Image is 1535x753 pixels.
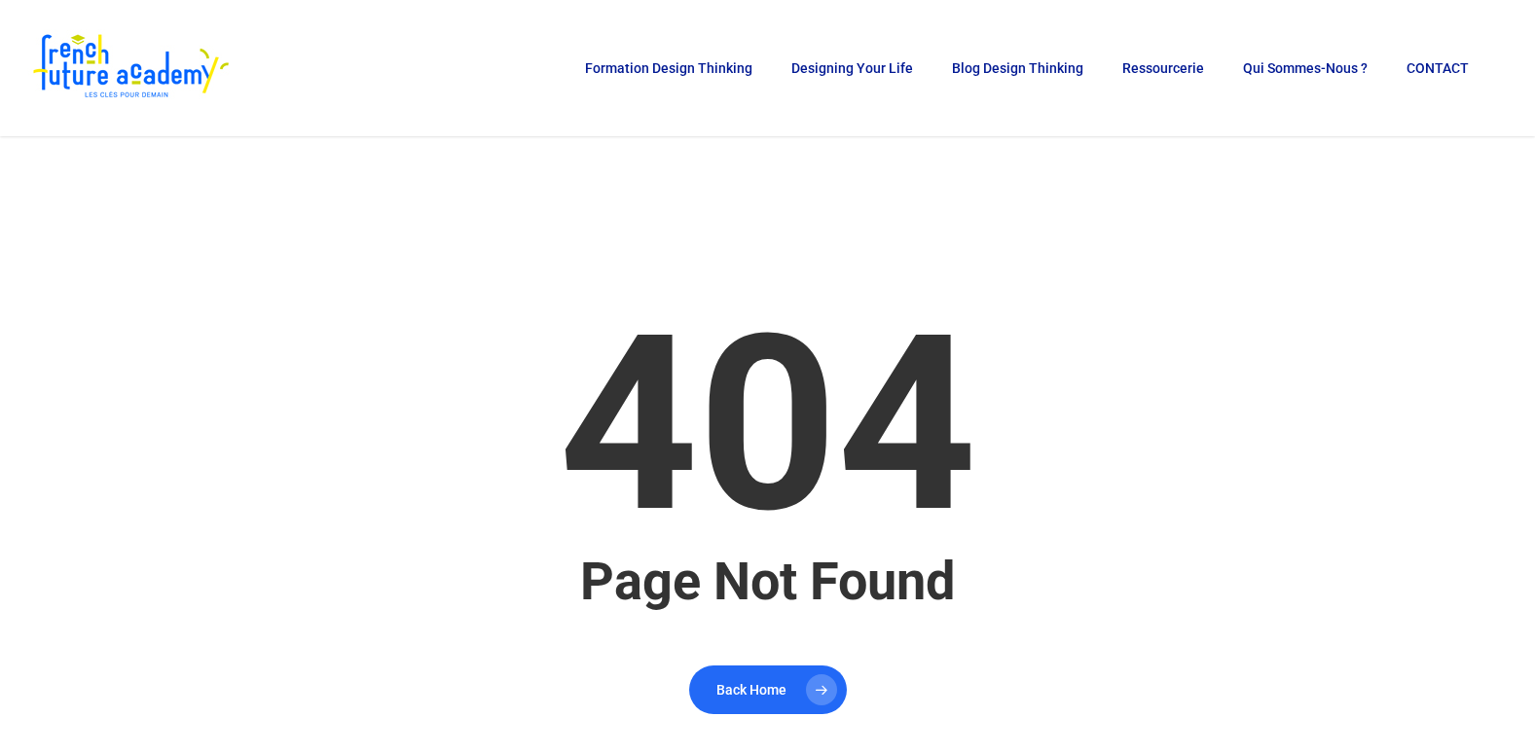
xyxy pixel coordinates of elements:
[782,61,923,75] a: Designing Your Life
[716,680,786,699] span: Back Home
[126,554,1410,610] h2: Page Not Found
[952,60,1083,76] span: Blog Design Thinking
[27,29,233,107] img: French Future Academy
[689,665,847,714] a: Back Home
[575,61,762,75] a: Formation Design Thinking
[942,61,1093,75] a: Blog Design Thinking
[1243,60,1368,76] span: Qui sommes-nous ?
[1113,61,1214,75] a: Ressourcerie
[1397,61,1479,75] a: CONTACT
[1233,61,1377,75] a: Qui sommes-nous ?
[791,60,913,76] span: Designing Your Life
[1407,60,1469,76] span: CONTACT
[585,60,752,76] span: Formation Design Thinking
[1122,60,1204,76] span: Ressourcerie
[126,304,1410,547] h1: 404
